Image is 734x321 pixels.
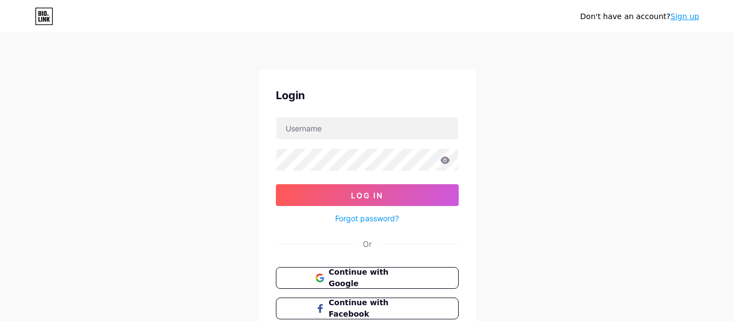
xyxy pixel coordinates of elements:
span: Continue with Google [329,267,418,289]
input: Username [276,117,458,139]
button: Continue with Facebook [276,298,459,319]
span: Log In [351,191,383,200]
span: Continue with Facebook [329,297,418,320]
div: Login [276,87,459,104]
a: Forgot password? [335,213,399,224]
button: Continue with Google [276,267,459,289]
div: Don't have an account? [580,11,699,22]
div: Or [363,238,372,250]
a: Sign up [670,12,699,21]
button: Log In [276,184,459,206]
